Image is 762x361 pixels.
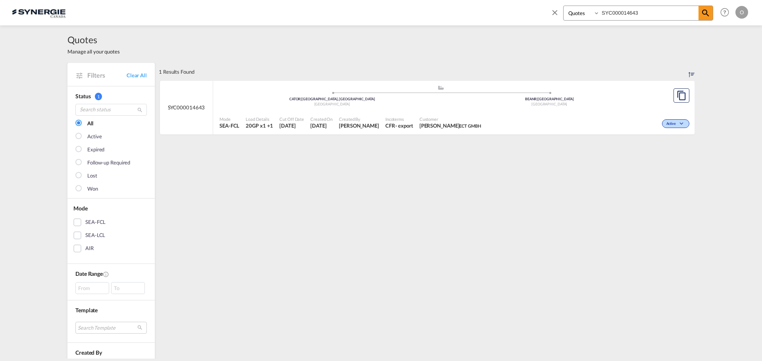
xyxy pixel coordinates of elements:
span: Pablo Gomez Saldarriaga [339,122,379,129]
div: SEA-FCL [85,218,106,226]
span: Filters [87,71,127,80]
input: Search status [75,104,147,116]
div: AIR [85,244,94,252]
div: - export [395,122,413,129]
span: [GEOGRAPHIC_DATA] [314,102,350,106]
span: Help [718,6,731,19]
span: CATOR [GEOGRAPHIC_DATA], [GEOGRAPHIC_DATA] [289,97,375,101]
button: Copy Quote [673,88,689,103]
span: Manage all your quotes [67,48,120,55]
div: Follow-up Required [87,159,130,167]
span: 9 Sep 2025 [279,122,304,129]
div: Status 1 [75,92,147,100]
div: 1 Results Found [159,63,194,80]
span: icon-magnify [698,6,713,20]
span: [GEOGRAPHIC_DATA] [531,102,567,106]
div: From [75,282,109,294]
div: To [111,282,145,294]
div: Sort by: Created On [689,63,695,80]
span: Load Details [246,116,273,122]
span: SEA-FCL [219,122,239,129]
md-checkbox: SEA-FCL [73,218,149,226]
span: Created By [339,116,379,122]
md-icon: icon-magnify [137,107,143,113]
div: Expired [87,146,104,154]
div: Help [718,6,735,20]
span: icon-close [550,6,563,25]
span: Active [666,121,678,127]
md-icon: assets/icons/custom/ship-fill.svg [436,86,446,90]
span: Date Range [75,270,103,277]
span: | [300,97,302,101]
span: Maria Siouri ECT GMBH [419,122,481,129]
span: 20GP x 1 , 40HC x 1 [246,122,273,129]
span: From To [75,282,147,294]
div: Lost [87,172,97,180]
span: 9 Sep 2025 [310,122,333,129]
img: 1f56c880d42311ef80fc7dca854c8e59.png [12,4,65,21]
span: Mode [73,205,88,212]
md-icon: Created On [103,271,109,277]
md-icon: assets/icons/custom/copyQuote.svg [677,91,686,100]
div: Change Status Here [662,119,689,128]
span: Template [75,307,98,313]
div: SEA-LCL [85,231,105,239]
span: SYC000014643 [168,104,205,111]
span: | [537,97,538,101]
span: Created By [75,349,102,356]
input: Enter Quotation Number [600,6,698,20]
span: Quotes [67,33,120,46]
span: Created On [310,116,333,122]
span: Status [75,93,90,99]
span: ECT GMBH [459,123,481,128]
div: SYC000014643 assets/icons/custom/ship-fill.svgassets/icons/custom/roll-o-plane.svgOriginToronto, ... [160,81,695,135]
div: O [735,6,748,19]
span: Cut Off Date [279,116,304,122]
span: BEANR [GEOGRAPHIC_DATA] [525,97,574,101]
md-icon: icon-chevron-down [678,122,687,126]
div: All [87,120,93,128]
span: 1 [95,93,102,100]
md-icon: icon-magnify [701,8,710,18]
span: Incoterms [385,116,413,122]
div: Won [87,185,98,193]
span: Mode [219,116,239,122]
div: Active [87,133,102,141]
div: CFR export [385,122,413,129]
div: CFR [385,122,395,129]
md-checkbox: SEA-LCL [73,231,149,239]
span: Customer [419,116,481,122]
md-icon: icon-close [550,8,559,17]
a: Clear All [127,72,147,79]
md-checkbox: AIR [73,244,149,252]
